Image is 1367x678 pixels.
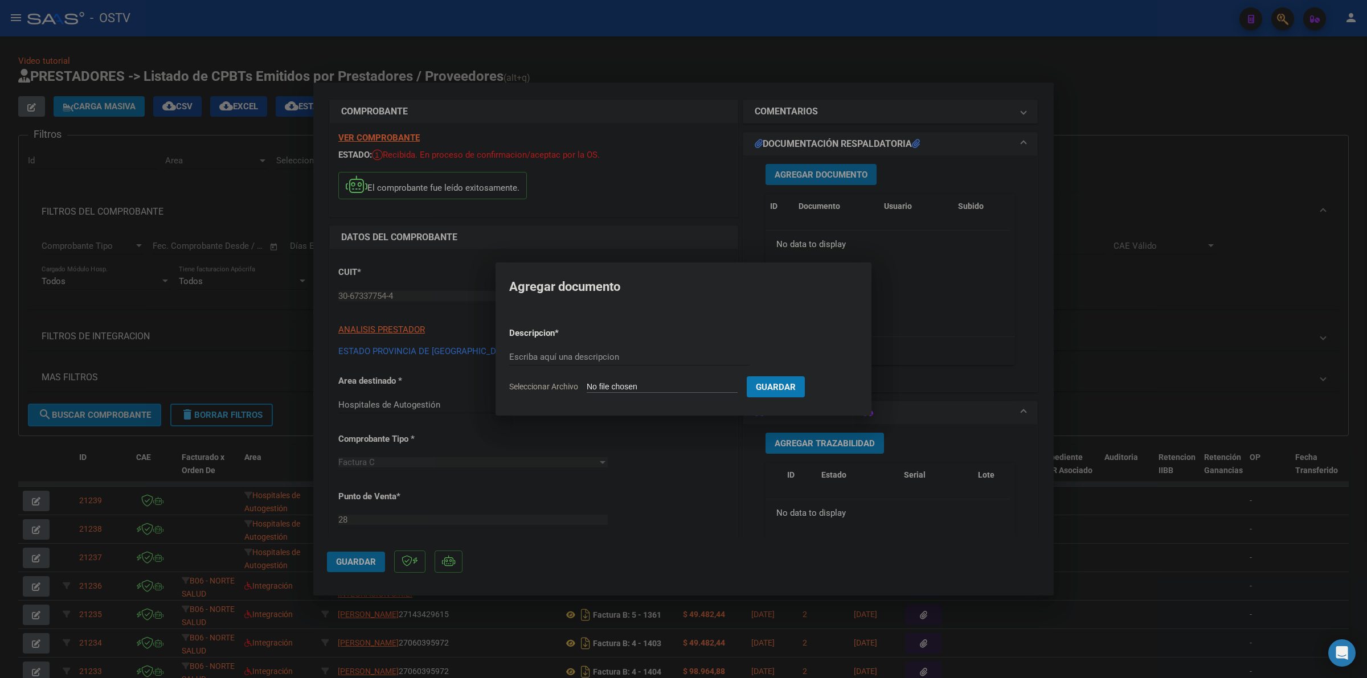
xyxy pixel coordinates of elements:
div: Open Intercom Messenger [1328,639,1356,667]
h2: Agregar documento [509,276,858,298]
span: Seleccionar Archivo [509,382,578,391]
button: Guardar [747,376,805,397]
p: Descripcion [509,327,614,340]
span: Guardar [756,382,796,392]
